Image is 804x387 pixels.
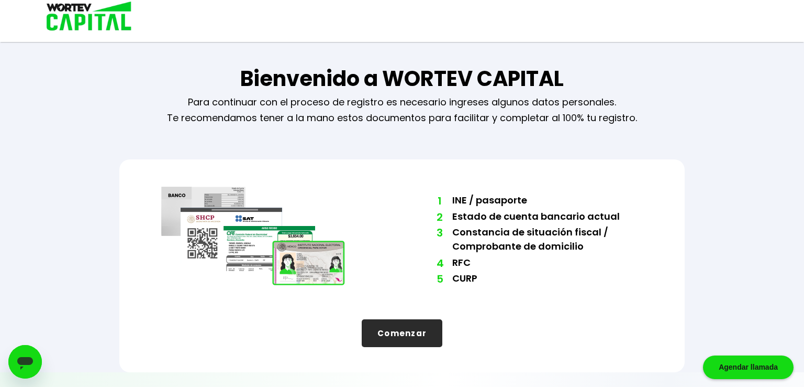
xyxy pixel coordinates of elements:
[437,193,442,209] span: 1
[362,319,442,347] button: Comenzar
[452,193,643,209] li: INE / pasaporte
[8,345,42,379] iframe: Botón para iniciar la ventana de mensajería
[452,255,643,272] li: RFC
[452,209,643,225] li: Estado de cuenta bancario actual
[437,271,442,287] span: 5
[167,94,637,126] p: Para continuar con el proceso de registro es necesario ingreses algunos datos personales. Te reco...
[437,225,442,241] span: 3
[240,63,564,94] h1: Bienvenido a WORTEV CAPITAL
[703,356,794,379] div: Agendar llamada
[437,209,442,225] span: 2
[437,255,442,271] span: 4
[452,271,643,287] li: CURP
[452,225,643,255] li: Constancia de situación fiscal / Comprobante de domicilio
